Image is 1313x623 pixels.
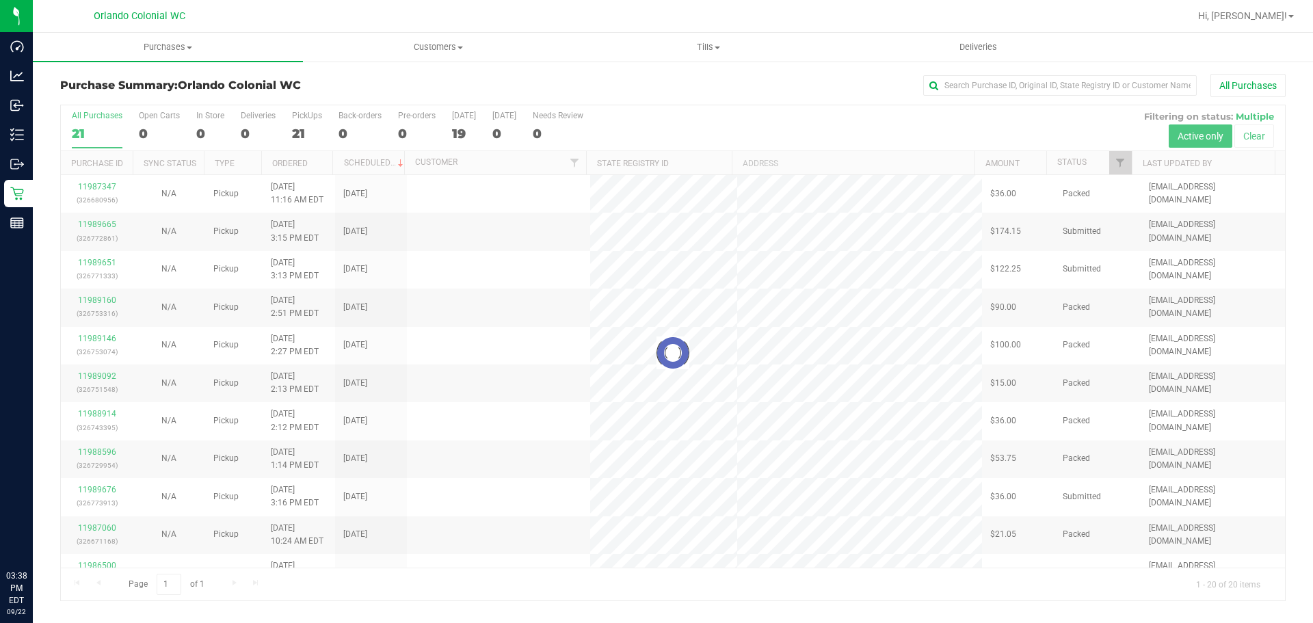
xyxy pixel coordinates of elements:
iframe: Resource center unread badge [40,512,57,528]
span: Deliveries [941,41,1016,53]
span: Tills [574,41,843,53]
span: Customers [304,41,572,53]
a: Deliveries [843,33,1113,62]
span: Purchases [33,41,303,53]
h3: Purchase Summary: [60,79,468,92]
span: Hi, [PERSON_NAME]! [1198,10,1287,21]
inline-svg: Dashboard [10,40,24,53]
inline-svg: Reports [10,216,24,230]
inline-svg: Retail [10,187,24,200]
a: Tills [573,33,843,62]
inline-svg: Analytics [10,69,24,83]
p: 03:38 PM EDT [6,570,27,607]
input: Search Purchase ID, Original ID, State Registry ID or Customer Name... [923,75,1197,96]
a: Purchases [33,33,303,62]
button: All Purchases [1210,74,1286,97]
inline-svg: Inbound [10,98,24,112]
inline-svg: Outbound [10,157,24,171]
iframe: Resource center [14,514,55,555]
inline-svg: Inventory [10,128,24,142]
a: Customers [303,33,573,62]
span: Orlando Colonial WC [94,10,185,22]
span: Orlando Colonial WC [178,79,301,92]
p: 09/22 [6,607,27,617]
